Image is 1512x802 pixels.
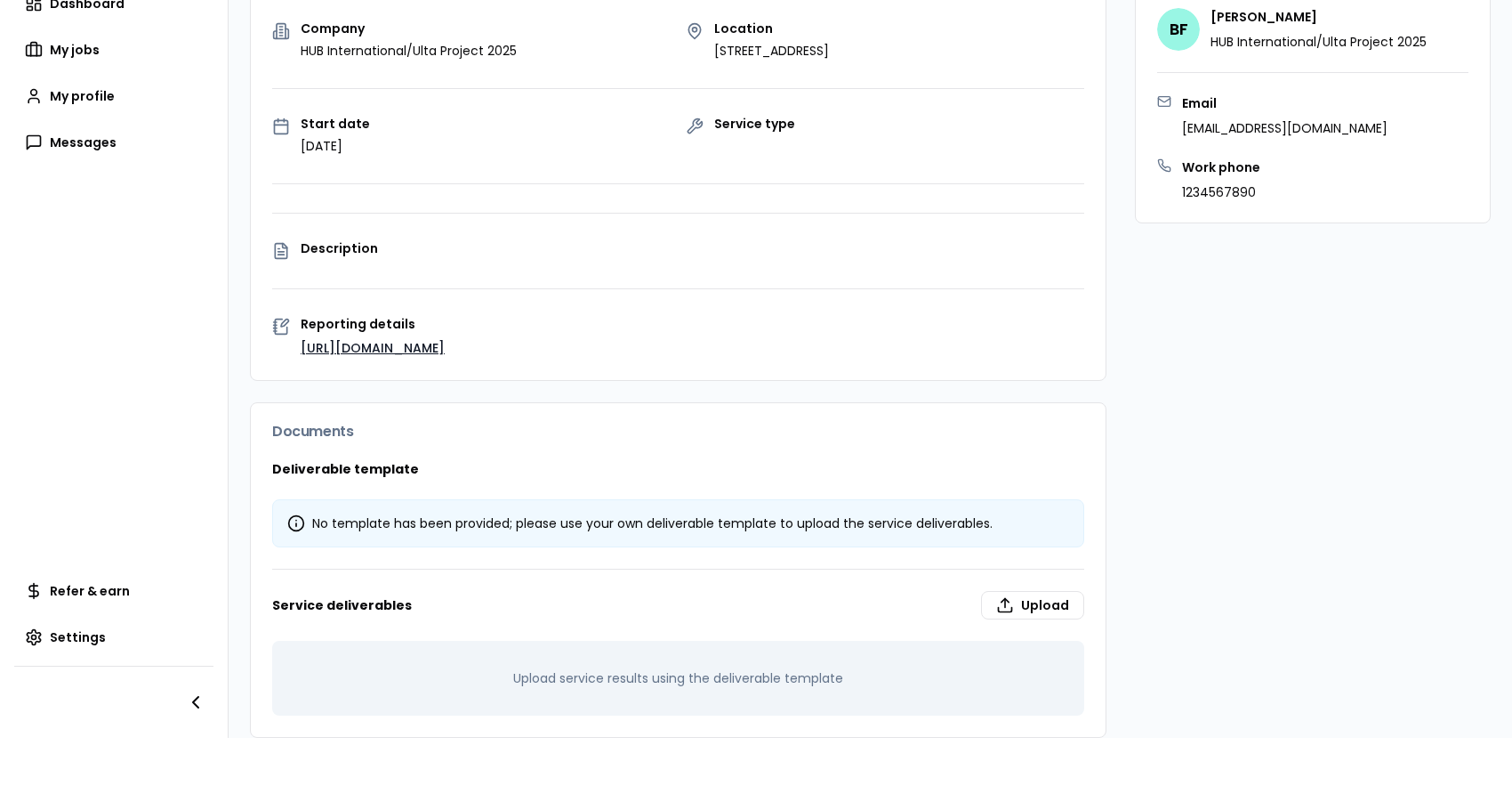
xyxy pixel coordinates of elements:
[301,339,445,357] a: [URL][DOMAIN_NAME]
[272,425,1084,439] h3: Documents
[301,22,517,35] p: Company
[714,42,829,60] p: [STREET_ADDRESS]
[50,87,115,105] span: My profile
[272,460,1084,478] h3: Deliverable template
[301,117,370,130] p: Start date
[272,641,1084,716] div: Upload service results using the deliverable template
[714,117,795,130] p: Service type
[50,41,100,59] span: My jobs
[50,582,130,600] span: Refer & earn
[1210,33,1427,51] p: HUB International/Ulta Project 2025
[1182,158,1260,176] h3: Work phone
[14,78,213,114] a: My profile
[14,620,213,655] a: Settings
[714,22,829,35] p: Location
[1182,94,1387,112] h3: Email
[50,134,117,151] span: Messages
[50,628,106,646] span: Settings
[981,591,1084,620] label: Upload
[1157,8,1200,51] span: BF
[301,137,370,155] p: [DATE]
[1182,183,1260,201] p: 1234567890
[14,573,213,609] a: Refer & earn
[272,591,1084,620] h3: Service deliverables
[1210,8,1427,26] h4: [PERSON_NAME]
[301,318,1084,330] p: Reporting details
[14,125,213,160] a: Messages
[1182,119,1387,137] p: [EMAIL_ADDRESS][DOMAIN_NAME]
[301,242,1084,255] p: Description
[287,514,1069,532] div: No template has been provided; please use your own deliverable template to upload the service del...
[301,42,517,60] p: HUB International/Ulta Project 2025
[14,32,213,68] a: My jobs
